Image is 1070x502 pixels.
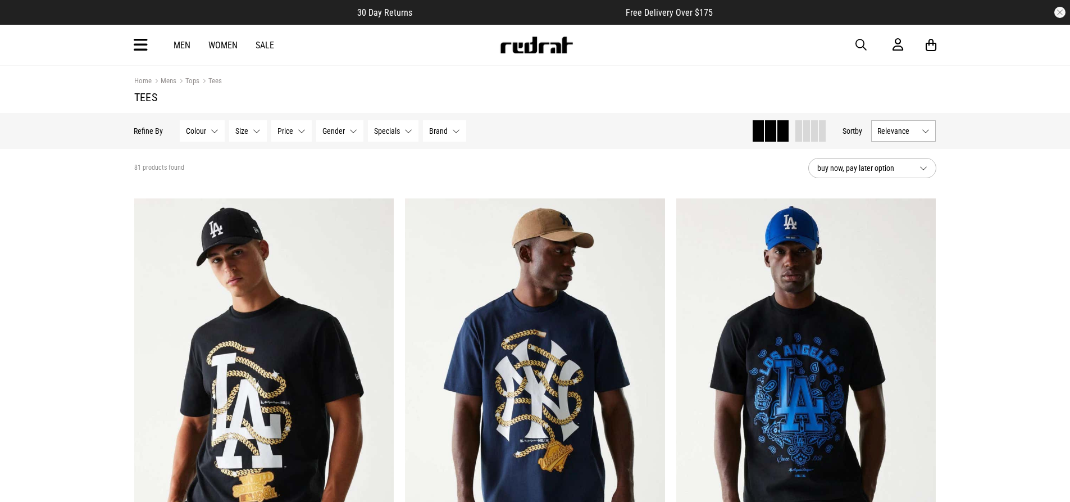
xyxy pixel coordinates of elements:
[236,126,249,135] span: Size
[855,126,863,135] span: by
[878,126,918,135] span: Relevance
[134,164,184,173] span: 81 products found
[174,40,190,51] a: Men
[317,120,364,142] button: Gender
[208,40,238,51] a: Women
[180,120,225,142] button: Colour
[134,91,936,104] h1: Tees
[435,7,603,18] iframe: Customer reviews powered by Trustpilot
[323,126,345,135] span: Gender
[375,126,400,135] span: Specials
[134,126,163,135] p: Refine By
[430,126,448,135] span: Brand
[499,37,573,53] img: Redrat logo
[626,7,713,18] span: Free Delivery Over $175
[256,40,274,51] a: Sale
[272,120,312,142] button: Price
[176,76,199,87] a: Tops
[134,76,152,85] a: Home
[186,126,207,135] span: Colour
[808,158,936,178] button: buy now, pay later option
[278,126,294,135] span: Price
[230,120,267,142] button: Size
[368,120,419,142] button: Specials
[152,76,176,87] a: Mens
[357,7,412,18] span: 30 Day Returns
[199,76,222,87] a: Tees
[843,124,863,138] button: Sortby
[817,161,910,175] span: buy now, pay later option
[424,120,467,142] button: Brand
[872,120,936,142] button: Relevance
